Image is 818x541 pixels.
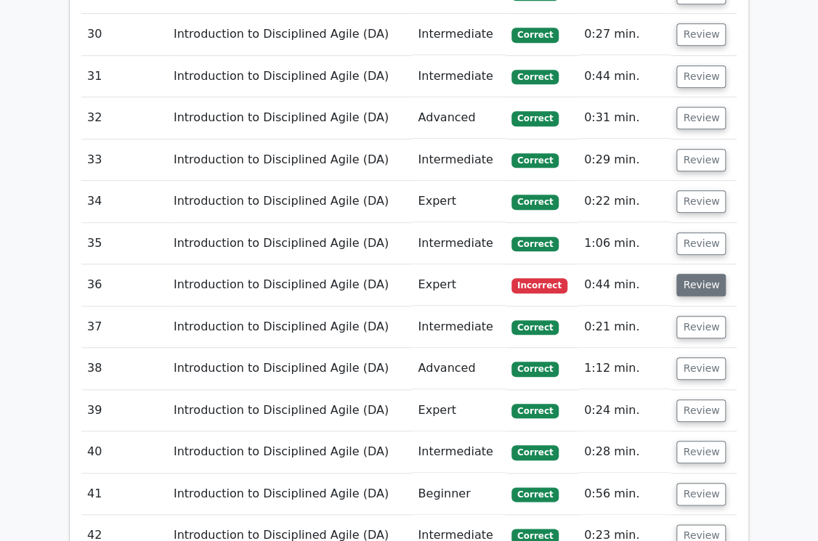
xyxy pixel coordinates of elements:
[412,181,506,222] td: Expert
[511,487,559,502] span: Correct
[412,431,506,473] td: Intermediate
[412,306,506,348] td: Intermediate
[578,306,671,348] td: 0:21 min.
[412,139,506,181] td: Intermediate
[676,65,726,88] button: Review
[81,390,168,431] td: 39
[578,223,671,264] td: 1:06 min.
[168,348,412,389] td: Introduction to Disciplined Agile (DA)
[168,390,412,431] td: Introduction to Disciplined Agile (DA)
[578,390,671,431] td: 0:24 min.
[511,195,559,209] span: Correct
[168,473,412,515] td: Introduction to Disciplined Agile (DA)
[676,232,726,255] button: Review
[412,390,506,431] td: Expert
[168,14,412,55] td: Introduction to Disciplined Agile (DA)
[81,348,168,389] td: 38
[676,316,726,338] button: Review
[578,14,671,55] td: 0:27 min.
[676,441,726,463] button: Review
[412,264,506,306] td: Expert
[676,107,726,129] button: Review
[81,431,168,473] td: 40
[168,139,412,181] td: Introduction to Disciplined Agile (DA)
[412,97,506,139] td: Advanced
[511,445,559,460] span: Correct
[81,14,168,55] td: 30
[511,278,567,293] span: Incorrect
[81,97,168,139] td: 32
[511,70,559,84] span: Correct
[511,28,559,42] span: Correct
[81,56,168,97] td: 31
[676,149,726,171] button: Review
[578,264,671,306] td: 0:44 min.
[511,404,559,418] span: Correct
[168,56,412,97] td: Introduction to Disciplined Agile (DA)
[578,97,671,139] td: 0:31 min.
[676,399,726,422] button: Review
[412,348,506,389] td: Advanced
[168,181,412,222] td: Introduction to Disciplined Agile (DA)
[412,14,506,55] td: Intermediate
[511,362,559,376] span: Correct
[168,223,412,264] td: Introduction to Disciplined Agile (DA)
[676,23,726,46] button: Review
[676,274,726,296] button: Review
[578,181,671,222] td: 0:22 min.
[81,473,168,515] td: 41
[81,181,168,222] td: 34
[412,223,506,264] td: Intermediate
[168,431,412,473] td: Introduction to Disciplined Agile (DA)
[676,357,726,380] button: Review
[676,483,726,505] button: Review
[511,320,559,335] span: Correct
[511,153,559,168] span: Correct
[578,56,671,97] td: 0:44 min.
[578,139,671,181] td: 0:29 min.
[578,473,671,515] td: 0:56 min.
[81,306,168,348] td: 37
[412,56,506,97] td: Intermediate
[511,111,559,126] span: Correct
[578,431,671,473] td: 0:28 min.
[511,237,559,251] span: Correct
[168,264,412,306] td: Introduction to Disciplined Agile (DA)
[168,306,412,348] td: Introduction to Disciplined Agile (DA)
[81,264,168,306] td: 36
[412,473,506,515] td: Beginner
[81,223,168,264] td: 35
[168,97,412,139] td: Introduction to Disciplined Agile (DA)
[676,190,726,213] button: Review
[578,348,671,389] td: 1:12 min.
[81,139,168,181] td: 33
